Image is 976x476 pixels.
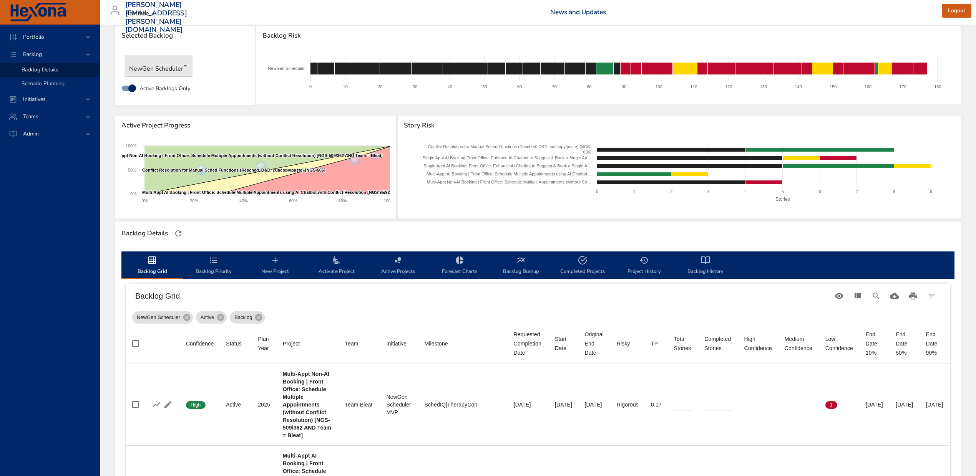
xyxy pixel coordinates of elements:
[9,3,67,22] img: Hexona
[830,84,837,89] text: 150
[785,402,797,408] span: 0
[339,198,347,203] text: 80%
[674,334,692,353] div: Total Stories
[785,334,813,353] div: Medium Confidence
[893,189,895,194] text: 8
[17,96,52,103] span: Initiatives
[124,55,193,76] div: NewGen Scheduler
[345,339,374,348] span: Team
[691,84,697,89] text: 110
[618,256,670,276] span: Project History
[125,8,158,20] div: Raintree
[125,1,187,34] h3: [PERSON_NAME][EMAIL_ADDRESS][PERSON_NAME][DOMAIN_NAME]
[130,192,136,196] text: 0%
[617,339,639,348] span: Risky
[226,339,246,348] span: Status
[239,198,248,203] text: 40%
[424,339,448,348] div: Milestone
[651,339,658,348] div: TP
[556,256,609,276] span: Completed Projects
[186,339,214,348] div: Confidence
[386,339,407,348] div: Initiative
[132,314,185,321] span: NewGen Scheduler
[885,287,904,305] button: Download CSV
[121,251,954,279] div: backlog-tab
[141,198,148,203] text: 0%
[818,189,821,194] text: 6
[656,84,662,89] text: 100
[17,113,45,120] span: Teams
[904,287,922,305] button: Print
[268,66,305,71] text: NewGen Scheduler
[121,32,249,40] span: Selected Backlog
[514,330,543,357] div: Requested Completion Date
[230,311,265,324] div: Backlog
[896,330,913,357] div: End Date 50%
[386,339,412,348] span: Initiative
[617,339,630,348] div: Sort
[427,172,591,176] text: Multi-Appt AI Booking | Front Office: Schedule Multiple Appointments using AI Chatbot…
[422,155,591,160] text: Single Appt AI Booking|Front Office: Enhance AI Chatbot to Suggest & Book a Single Ap…
[428,144,591,154] text: Conflict Resolution for Manual Sched Functions (Resched, D&D, cut/copy/paste) [NGS- 606]
[283,339,300,348] div: Sort
[896,401,913,408] div: [DATE]
[744,334,772,353] div: Sort
[289,198,297,203] text: 60%
[483,84,487,89] text: 50
[283,371,331,438] b: Multi-Appt Non-AI Booking | Front Office: Schedule Multiple Appointments (without Conflict Resolu...
[448,84,452,89] text: 40
[865,84,871,89] text: 160
[760,84,767,89] text: 130
[550,8,606,17] a: News and Updates
[495,256,547,276] span: Backlog Burnup
[514,330,543,357] div: Sort
[555,334,573,353] span: Start Date
[670,189,672,194] text: 2
[258,401,271,408] div: 2025
[345,339,359,348] div: Sort
[514,401,543,408] div: [DATE]
[196,311,227,324] div: Active
[926,330,944,357] div: End Date 90%
[126,144,136,148] text: 100%
[186,402,206,408] span: High
[17,51,48,58] span: Backlog
[825,334,853,353] div: Low Confidence
[948,6,965,16] span: Logout
[386,339,407,348] div: Sort
[424,339,448,348] div: Sort
[119,227,170,240] div: Backlog Details
[775,197,790,202] text: Stories
[413,84,417,89] text: 30
[867,287,885,305] button: Search
[679,256,732,276] span: Backlog History
[196,314,219,321] span: Active
[585,401,604,408] div: [DATE]
[744,402,756,408] span: 0
[190,198,198,203] text: 20%
[585,330,604,357] span: Original End Date
[107,153,383,158] text: Multi-Appt Non-AI Booking | Front Office: Schedule Multiple Appointments (without Conflict Resolu...
[926,401,944,408] div: [DATE]
[262,32,954,40] span: Backlog Risk
[427,180,591,184] text: Multi-Appt Non-AI Booking | Front Office: Schedule Multiple Appointments (without Co…
[249,256,301,276] span: New Project
[782,189,784,194] text: 5
[585,330,604,357] div: Sort
[934,84,941,89] text: 180
[173,228,184,239] button: Refresh Page
[345,401,374,408] div: Team Bleat
[555,334,573,353] div: Sort
[383,198,394,203] text: 100%
[22,66,58,73] span: Backlog Details
[386,393,412,416] div: NewGen Scheduler MVP
[423,164,591,168] text: Single Appt AI Booking| Front Office: Enhance AI Chatbot to Suggest & Book a Single A…
[744,334,772,353] div: High Confidence
[309,84,312,89] text: 0
[142,168,325,172] text: Conflict Resolution for Manual Sched Functions (Resched, D&D, cut/copy/paste) [NGS-606]
[617,401,639,408] div: Rigorous
[622,84,626,89] text: 90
